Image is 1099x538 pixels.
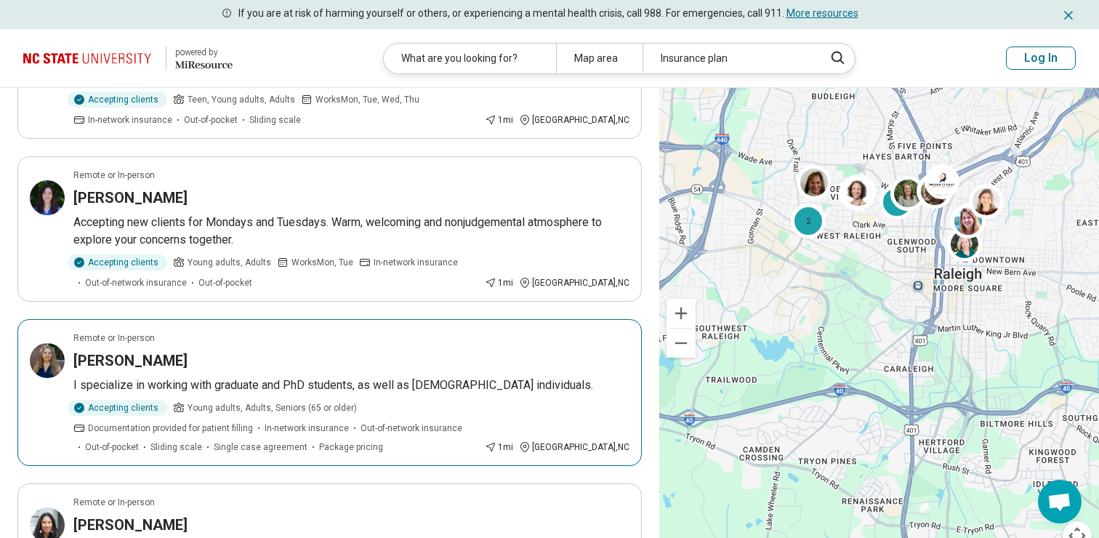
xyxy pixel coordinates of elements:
span: Sliding scale [150,441,202,454]
h3: [PERSON_NAME] [73,515,188,535]
img: North Carolina State University [23,41,157,76]
div: powered by [175,46,233,59]
div: 1 mi [485,276,513,289]
div: [GEOGRAPHIC_DATA] , NC [519,113,629,127]
p: If you are at risk of harming yourself or others, or experiencing a mental health crisis, call 98... [238,6,858,21]
h3: [PERSON_NAME] [73,350,188,371]
div: [GEOGRAPHIC_DATA] , NC [519,276,629,289]
span: Young adults, Adults [188,256,271,269]
span: In-network insurance [374,256,458,269]
span: Sliding scale [249,113,301,127]
span: Documentation provided for patient filling [88,422,253,435]
span: Teen, Young adults, Adults [188,93,295,106]
p: Accepting new clients for Mondays and Tuesdays. Warm, welcoming and nonjudgemental atmosphere to ... [73,214,629,249]
span: Works Mon, Tue [291,256,353,269]
div: [GEOGRAPHIC_DATA] , NC [519,441,629,454]
span: Single case agreement [214,441,307,454]
button: Zoom out [667,329,696,358]
button: Dismiss [1061,6,1076,23]
div: Accepting clients [68,400,167,416]
p: Remote or In-person [73,332,155,345]
span: Out-of-pocket [85,441,139,454]
span: In-network insurance [88,113,172,127]
div: 1 mi [485,113,513,127]
span: Out-of-pocket [198,276,252,289]
button: Zoom in [667,299,696,328]
div: Insurance plan [643,44,815,73]
p: I specialize in working with graduate and PhD students, as well as [DEMOGRAPHIC_DATA] individuals. [73,377,629,394]
h3: [PERSON_NAME] [73,188,188,208]
a: More resources [786,7,858,19]
span: Out-of-network insurance [85,276,187,289]
div: What are you looking for? [384,44,556,73]
span: Out-of-network insurance [361,422,462,435]
span: Package pricing [319,441,383,454]
span: Out-of-pocket [184,113,238,127]
span: In-network insurance [265,422,349,435]
p: Remote or In-person [73,496,155,509]
div: Open chat [1038,480,1082,523]
div: 2 [791,204,826,238]
button: Log In [1006,47,1076,70]
span: Young adults, Adults, Seniors (65 or older) [188,401,357,414]
div: Accepting clients [68,254,167,270]
p: Remote or In-person [73,169,155,182]
div: Accepting clients [68,92,167,108]
div: Map area [556,44,643,73]
div: 1 mi [485,441,513,454]
span: Works Mon, Tue, Wed, Thu [315,93,419,106]
a: North Carolina State University powered by [23,41,233,76]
